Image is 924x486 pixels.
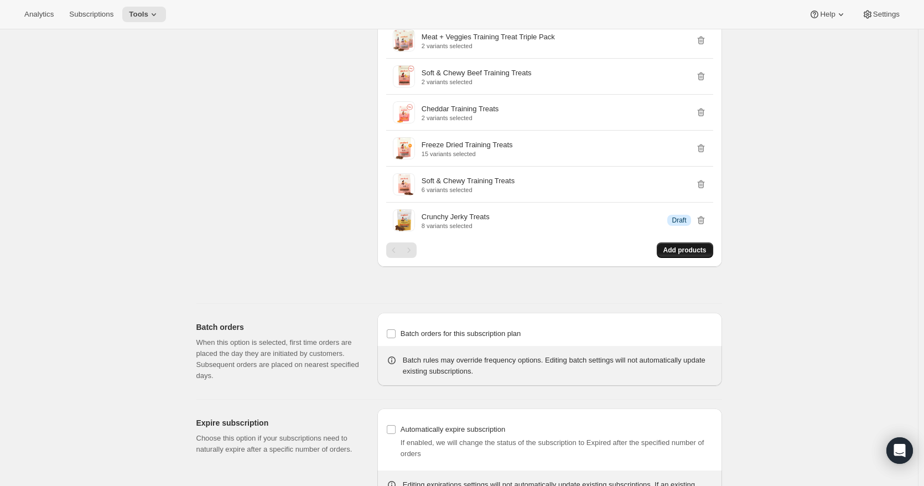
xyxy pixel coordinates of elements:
[422,79,532,85] p: 2 variants selected
[855,7,906,22] button: Settings
[18,7,60,22] button: Analytics
[129,10,148,19] span: Tools
[393,209,415,231] img: Crunchy Jerky Treats
[422,115,499,121] p: 2 variants selected
[422,175,515,187] p: Soft & Chewy Training Treats
[422,223,490,229] p: 8 variants selected
[122,7,166,22] button: Tools
[422,151,513,157] p: 15 variants selected
[393,173,415,195] img: Soft & Chewy Training Treats
[401,329,521,338] span: Batch orders for this subscription plan
[196,433,360,455] p: Choose this option if your subscriptions need to naturally expire after a specific number of orders.
[403,355,713,377] div: Batch rules may override frequency options. Editing batch settings will not automatically update ...
[422,104,499,115] p: Cheddar Training Treats
[422,68,532,79] p: Soft & Chewy Beef Training Treats
[422,139,513,151] p: Freeze Dried Training Treats
[422,43,555,49] p: 2 variants selected
[393,65,415,87] img: Soft & Chewy Beef Training Treats
[196,337,360,381] p: When this option is selected, first time orders are placed the day they are initiated by customer...
[663,246,707,255] span: Add products
[401,425,505,433] span: Automatically expire subscription
[63,7,120,22] button: Subscriptions
[393,101,415,123] img: Cheddar Training Treats
[386,242,417,258] nav: Pagination
[657,242,713,258] button: Add products
[393,137,415,159] img: Freeze Dried Training Treats
[196,417,360,428] h2: Expire subscription
[802,7,853,22] button: Help
[886,437,913,464] div: Open Intercom Messenger
[820,10,835,19] span: Help
[69,10,113,19] span: Subscriptions
[422,211,490,223] p: Crunchy Jerky Treats
[873,10,900,19] span: Settings
[24,10,54,19] span: Analytics
[672,216,686,225] span: Draft
[422,32,555,43] p: Meat + Veggies Training Treat Triple Pack
[401,438,704,458] span: If enabled, we will change the status of the subscription to Expired after the specified number o...
[196,322,360,333] h2: Batch orders
[422,187,515,193] p: 6 variants selected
